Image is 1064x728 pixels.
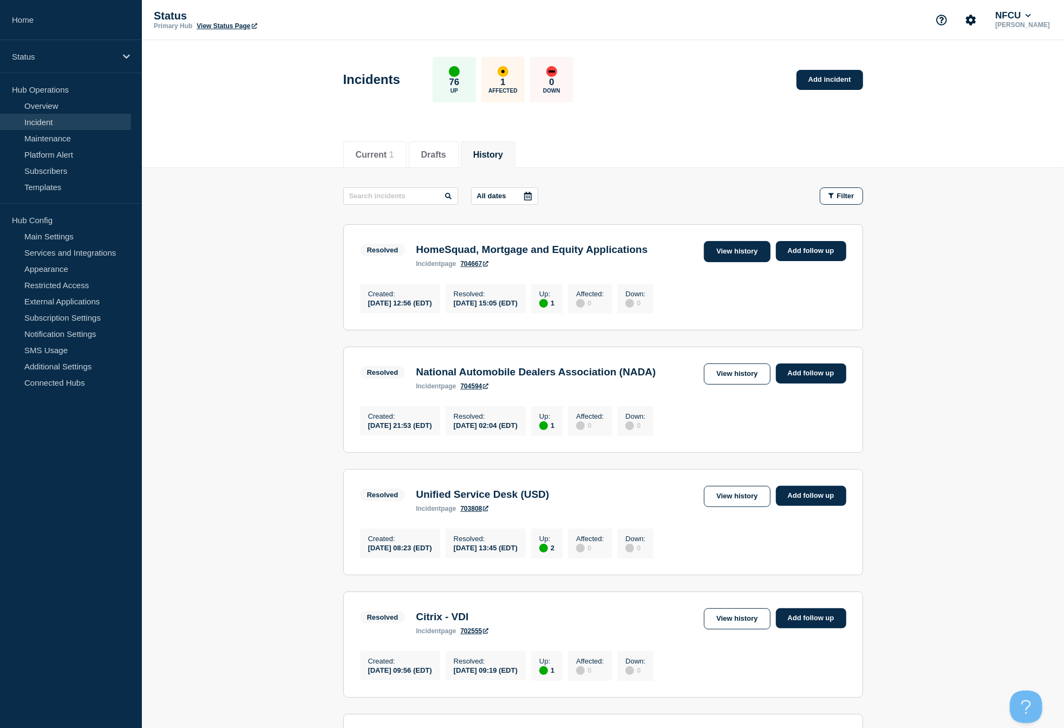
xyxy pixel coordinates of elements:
p: page [416,260,456,268]
p: Affected : [576,657,604,665]
span: Filter [837,192,854,200]
p: Down : [625,535,645,543]
div: 2 [539,543,554,552]
h3: Unified Service Desk (USD) [416,489,549,500]
span: Resolved [360,611,406,623]
div: affected [498,66,508,77]
p: Resolved : [454,535,518,543]
div: up [539,299,548,308]
p: 1 [500,77,505,88]
a: Add follow up [776,486,846,506]
p: Primary Hub [154,22,192,30]
p: Affected : [576,535,604,543]
a: View history [704,608,770,629]
div: 0 [625,420,645,430]
p: Resolved : [454,412,518,420]
a: Add incident [797,70,863,90]
span: Resolved [360,366,406,379]
p: page [416,627,456,635]
h3: National Automobile Dealers Association (NADA) [416,366,656,378]
p: Down : [625,412,645,420]
button: All dates [471,187,538,205]
div: disabled [625,666,634,675]
button: Filter [820,187,863,205]
a: Add follow up [776,608,846,628]
a: View history [704,486,770,507]
p: Affected : [576,412,604,420]
a: Add follow up [776,241,846,261]
span: incident [416,505,441,512]
p: Up : [539,412,554,420]
a: 703808 [460,505,488,512]
p: page [416,505,456,512]
h1: Incidents [343,72,400,87]
div: [DATE] 13:45 (EDT) [454,543,518,552]
button: Account settings [959,9,982,31]
p: page [416,382,456,390]
h3: Citrix - VDI [416,611,488,623]
p: Status [12,52,116,61]
a: View Status Page [197,22,257,30]
div: up [539,421,548,430]
span: Resolved [360,489,406,501]
iframe: Help Scout Beacon - Open [1010,691,1042,723]
div: 0 [576,665,604,675]
a: 704594 [460,382,488,390]
div: 1 [539,298,554,308]
div: up [449,66,460,77]
div: up [539,666,548,675]
input: Search incidents [343,187,458,205]
h3: HomeSquad, Mortgage and Equity Applications [416,244,648,256]
p: Resolved : [454,290,518,298]
div: disabled [576,666,585,675]
a: 702555 [460,627,488,635]
p: Up : [539,657,554,665]
p: Resolved : [454,657,518,665]
p: 76 [449,77,459,88]
div: 0 [576,420,604,430]
p: Down : [625,657,645,665]
div: [DATE] 09:56 (EDT) [368,665,432,674]
button: Drafts [421,150,446,160]
a: View history [704,241,770,262]
a: Add follow up [776,363,846,383]
p: Up : [539,535,554,543]
p: Created : [368,412,432,420]
div: 1 [539,420,554,430]
button: Current 1 [356,150,394,160]
div: 0 [625,298,645,308]
div: 0 [576,298,604,308]
span: incident [416,260,441,268]
div: down [546,66,557,77]
div: [DATE] 21:53 (EDT) [368,420,432,430]
div: 1 [539,665,554,675]
div: 0 [576,543,604,552]
p: Down : [625,290,645,298]
p: 0 [549,77,554,88]
div: 0 [625,543,645,552]
p: All dates [477,192,506,200]
span: incident [416,382,441,390]
span: incident [416,627,441,635]
div: [DATE] 12:56 (EDT) [368,298,432,307]
a: View history [704,363,770,385]
p: Created : [368,290,432,298]
span: Resolved [360,244,406,256]
p: Created : [368,535,432,543]
div: [DATE] 09:19 (EDT) [454,665,518,674]
p: Down [543,88,560,94]
div: disabled [625,421,634,430]
a: 704667 [460,260,488,268]
p: Up [451,88,458,94]
p: Affected : [576,290,604,298]
div: disabled [576,421,585,430]
span: 1 [389,150,394,159]
div: [DATE] 02:04 (EDT) [454,420,518,430]
p: Status [154,10,370,22]
button: History [473,150,503,160]
div: [DATE] 15:05 (EDT) [454,298,518,307]
p: Up : [539,290,554,298]
p: Created : [368,657,432,665]
div: up [539,544,548,552]
div: 0 [625,665,645,675]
